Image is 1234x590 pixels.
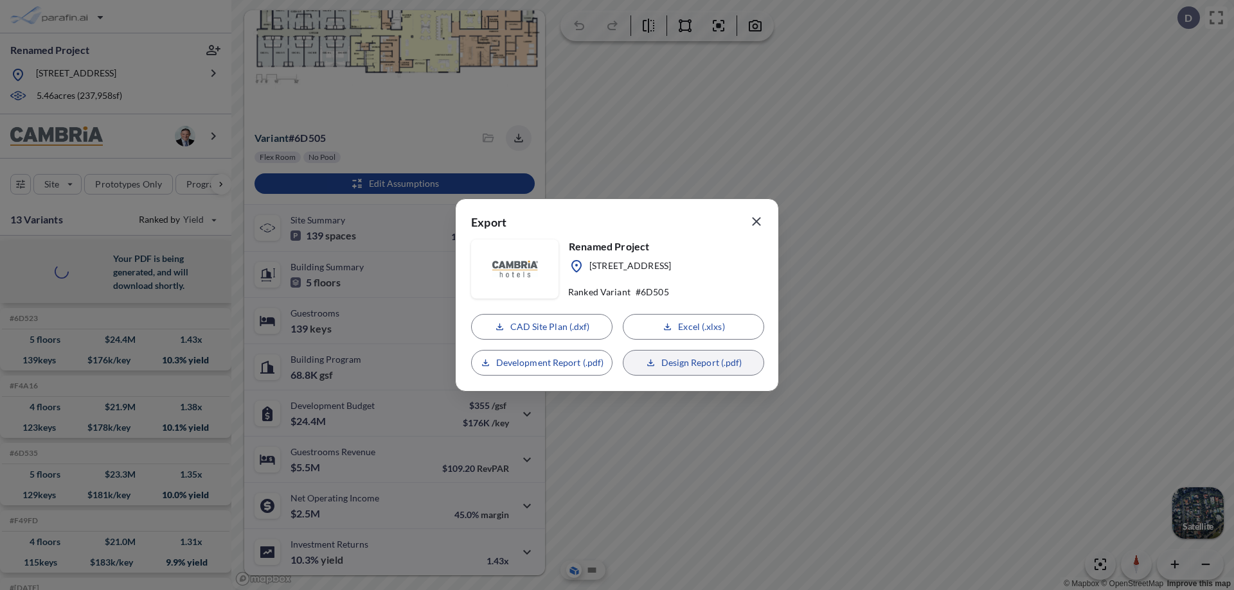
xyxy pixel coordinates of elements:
p: [STREET_ADDRESS] [589,259,671,274]
p: Ranked Variant [568,286,630,298]
p: # 6D505 [636,286,669,298]
img: floorplanBranLogoPlug [492,261,538,277]
p: Renamed Project [569,239,671,254]
p: Export [471,214,506,234]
